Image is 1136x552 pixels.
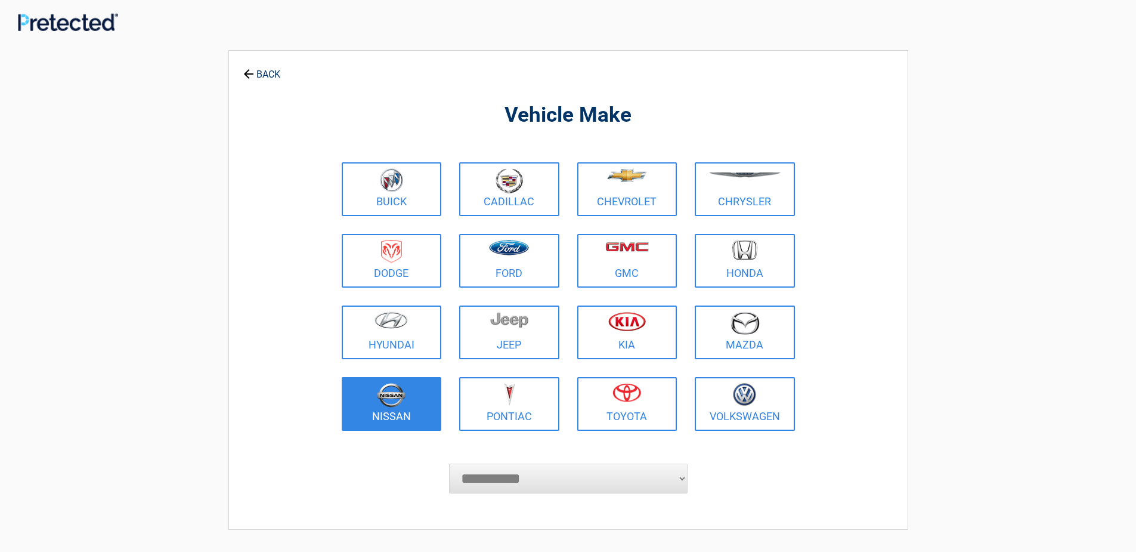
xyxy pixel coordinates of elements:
[577,162,677,216] a: Chevrolet
[18,13,118,32] img: Main Logo
[733,383,756,406] img: volkswagen
[342,377,442,431] a: Nissan
[695,234,795,288] a: Honda
[381,240,402,263] img: dodge
[695,306,795,359] a: Mazda
[607,169,647,182] img: chevrolet
[503,383,515,406] img: pontiac
[380,168,403,192] img: buick
[342,306,442,359] a: Hyundai
[374,312,408,329] img: hyundai
[730,312,760,335] img: mazda
[339,101,798,129] h2: Vehicle Make
[708,172,781,178] img: chrysler
[577,377,677,431] a: Toyota
[377,383,406,408] img: nissan
[342,234,442,288] a: Dodge
[608,312,646,331] img: kia
[459,306,559,359] a: Jeep
[496,168,523,193] img: cadillac
[612,383,641,402] img: toyota
[695,162,795,216] a: Chrysler
[732,240,757,261] img: honda
[489,240,529,255] img: ford
[241,58,283,79] a: BACK
[459,234,559,288] a: Ford
[577,234,677,288] a: GMC
[695,377,795,431] a: Volkswagen
[605,242,649,252] img: gmc
[577,306,677,359] a: Kia
[459,377,559,431] a: Pontiac
[490,312,528,328] img: jeep
[342,162,442,216] a: Buick
[459,162,559,216] a: Cadillac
